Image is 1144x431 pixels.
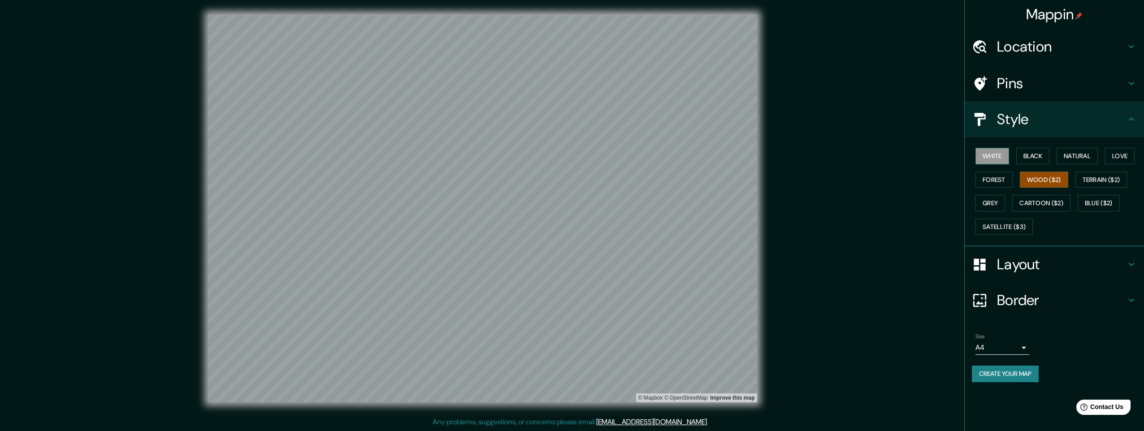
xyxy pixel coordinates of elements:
[997,291,1126,309] h4: Border
[975,195,1005,211] button: Grey
[1057,148,1098,164] button: Natural
[965,246,1144,282] div: Layout
[596,417,707,427] a: [EMAIL_ADDRESS][DOMAIN_NAME]
[1016,148,1050,164] button: Black
[965,29,1144,65] div: Location
[975,172,1013,188] button: Forest
[972,366,1039,382] button: Create your map
[1064,396,1134,421] iframe: Help widget launcher
[1075,12,1083,19] img: pin-icon.png
[975,333,985,340] label: Size
[208,14,757,402] canvas: Map
[1105,148,1135,164] button: Love
[1012,195,1070,211] button: Cartoon ($2)
[1078,195,1120,211] button: Blue ($2)
[975,340,1029,355] div: A4
[997,255,1126,273] h4: Layout
[965,282,1144,318] div: Border
[638,395,663,401] a: Mapbox
[708,417,710,427] div: .
[975,219,1033,235] button: Satellite ($3)
[664,395,708,401] a: OpenStreetMap
[997,38,1126,56] h4: Location
[433,417,708,427] p: Any problems, suggestions, or concerns please email .
[965,101,1144,137] div: Style
[997,74,1126,92] h4: Pins
[975,148,1009,164] button: White
[1075,172,1127,188] button: Terrain ($2)
[1026,5,1083,23] h4: Mappin
[1020,172,1068,188] button: Wood ($2)
[710,417,711,427] div: .
[997,110,1126,128] h4: Style
[710,395,754,401] a: Map feedback
[965,65,1144,101] div: Pins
